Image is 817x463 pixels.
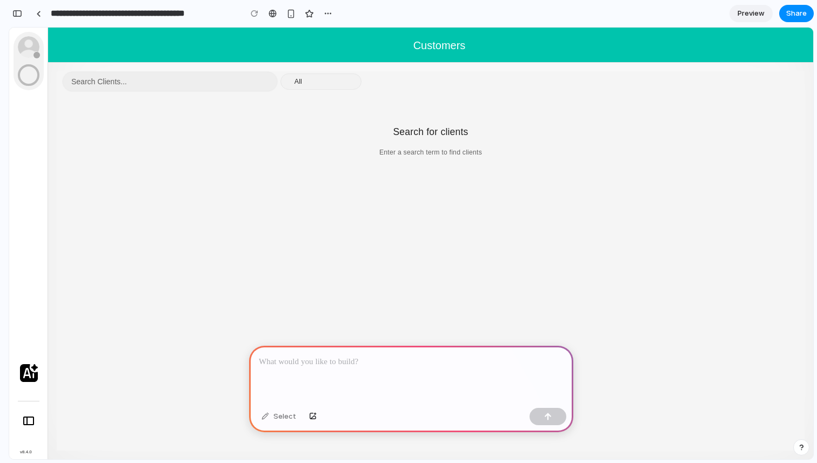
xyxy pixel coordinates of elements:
span: Preview [738,8,765,19]
img: no_user.png [9,9,30,30]
span: Share [786,8,807,19]
a: Preview [729,5,773,22]
p: Enter a search term to find clients [370,120,473,130]
button: Share [779,5,814,22]
p: Search for clients [384,97,459,112]
span: All [285,50,337,58]
button: All [271,46,352,62]
span: Customers [404,10,457,26]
